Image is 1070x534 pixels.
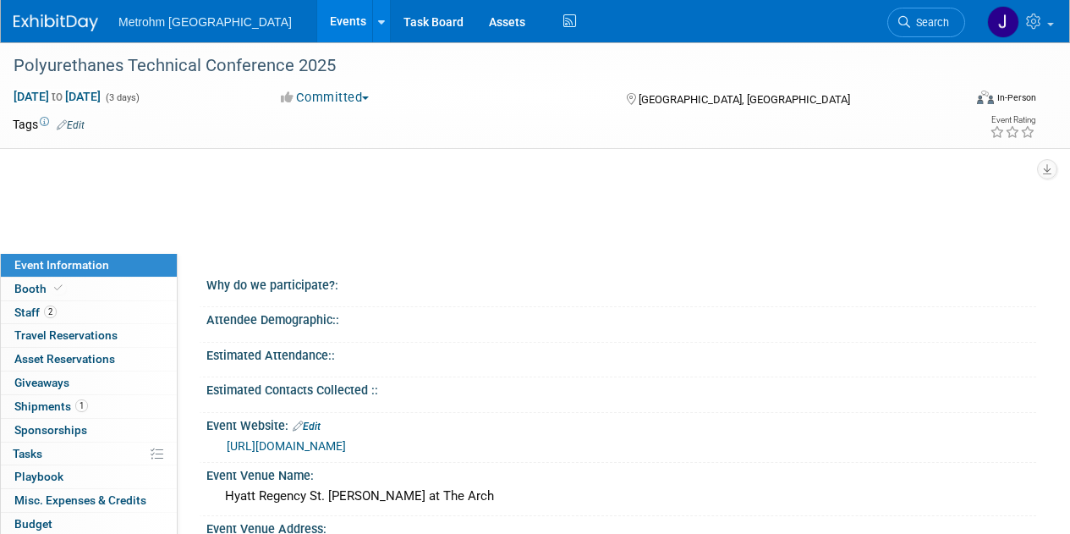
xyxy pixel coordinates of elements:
[75,399,88,412] span: 1
[13,447,42,460] span: Tasks
[1,395,177,418] a: Shipments1
[1,301,177,324] a: Staff2
[639,93,850,106] span: [GEOGRAPHIC_DATA], [GEOGRAPHIC_DATA]
[977,91,994,104] img: Format-Inperson.png
[910,16,949,29] span: Search
[14,517,52,531] span: Budget
[1,443,177,465] a: Tasks
[227,439,346,453] a: [URL][DOMAIN_NAME]
[49,90,65,103] span: to
[14,493,146,507] span: Misc. Expenses & Credits
[14,258,109,272] span: Event Information
[1,489,177,512] a: Misc. Expenses & Credits
[13,89,102,104] span: [DATE] [DATE]
[206,307,1036,328] div: Attendee Demographic::
[1,324,177,347] a: Travel Reservations
[987,6,1019,38] img: Joanne Yam
[886,88,1036,113] div: Event Format
[13,116,85,133] td: Tags
[14,282,66,295] span: Booth
[206,273,1036,294] div: Why do we participate?:
[887,8,965,37] a: Search
[57,119,85,131] a: Edit
[1,372,177,394] a: Giveaways
[14,399,88,413] span: Shipments
[219,483,1023,509] div: Hyatt Regency St. [PERSON_NAME] at The Arch
[996,91,1036,104] div: In-Person
[206,377,1036,399] div: Estimated Contacts Collected ::
[14,376,69,389] span: Giveaways
[206,343,1036,364] div: Estimated Attendance::
[1,465,177,488] a: Playbook
[990,116,1035,124] div: Event Rating
[1,278,177,300] a: Booth
[293,421,321,432] a: Edit
[1,419,177,442] a: Sponsorships
[14,470,63,483] span: Playbook
[14,423,87,437] span: Sponsorships
[44,306,57,318] span: 2
[14,306,57,319] span: Staff
[206,463,1036,484] div: Event Venue Name:
[206,413,1036,435] div: Event Website:
[104,92,140,103] span: (3 days)
[118,15,292,29] span: Metrohm [GEOGRAPHIC_DATA]
[14,352,115,366] span: Asset Reservations
[54,284,63,293] i: Booth reservation complete
[1,254,177,277] a: Event Information
[275,89,376,107] button: Committed
[8,51,949,81] div: Polyurethanes Technical Conference 2025
[14,14,98,31] img: ExhibitDay
[14,328,118,342] span: Travel Reservations
[1,348,177,371] a: Asset Reservations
